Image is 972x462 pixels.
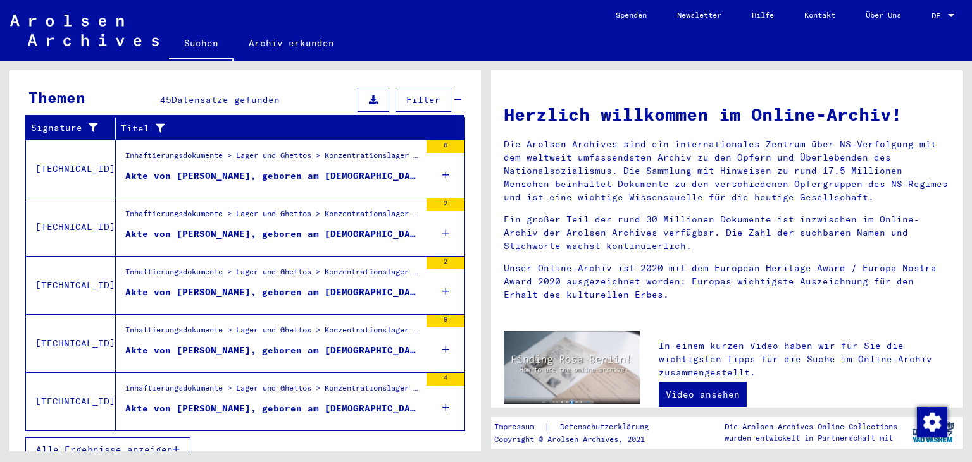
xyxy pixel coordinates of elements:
[125,382,420,400] div: Inhaftierungsdokumente > Lager und Ghettos > Konzentrationslager [GEOGRAPHIC_DATA] > Individuelle...
[125,208,420,226] div: Inhaftierungsdokumente > Lager und Ghettos > Konzentrationslager [GEOGRAPHIC_DATA] > Individuelle...
[427,257,464,269] div: 2
[931,11,945,20] span: DE
[121,122,433,135] div: Titel
[917,407,947,437] img: Zustimmung ändern
[406,94,440,106] span: Filter
[31,118,115,138] div: Signature
[427,315,464,327] div: 9
[169,28,234,61] a: Suchen
[504,262,950,301] p: Unser Online-Archiv ist 2020 mit dem European Heritage Award / Europa Nostra Award 2020 ausgezeic...
[160,94,171,106] span: 45
[26,140,116,198] td: [TECHNICAL_ID]
[125,286,420,299] div: Akte von [PERSON_NAME], geboren am [DEMOGRAPHIC_DATA], geboren in [GEOGRAPHIC_DATA]
[171,94,280,106] span: Datensätze gefunden
[504,331,640,404] img: video.jpg
[725,421,897,432] p: Die Arolsen Archives Online-Collections
[725,432,897,444] p: wurden entwickelt in Partnerschaft mit
[504,101,950,128] h1: Herzlich willkommen im Online-Archiv!
[125,169,420,183] div: Akte von [PERSON_NAME], geboren am [DEMOGRAPHIC_DATA], geboren in [GEOGRAPHIC_DATA][PERSON_NAME]
[234,28,349,58] a: Archiv erkunden
[125,150,420,167] div: Inhaftierungsdokumente > Lager und Ghettos > Konzentrationslager Mittelbau ([GEOGRAPHIC_DATA]) > ...
[494,434,664,445] p: Copyright © Arolsen Archives, 2021
[494,420,664,434] div: |
[26,372,116,430] td: [TECHNICAL_ID]
[36,444,173,455] span: Alle Ergebnisse anzeigen
[125,228,420,241] div: Akte von [PERSON_NAME], geboren am [DEMOGRAPHIC_DATA]
[31,121,99,135] div: Signature
[121,118,449,138] div: Titel
[26,256,116,314] td: [TECHNICAL_ID]
[916,406,947,437] div: Zustimmung ändern
[504,213,950,253] p: Ein großer Teil der rund 30 Millionen Dokumente ist inzwischen im Online-Archiv der Arolsen Archi...
[659,382,747,407] a: Video ansehen
[427,140,464,153] div: 6
[28,86,85,109] div: Themen
[125,324,420,342] div: Inhaftierungsdokumente > Lager und Ghettos > Konzentrationslager [GEOGRAPHIC_DATA] > Individuelle...
[125,344,420,357] div: Akte von [PERSON_NAME], geboren am [DEMOGRAPHIC_DATA]
[659,339,950,379] p: In einem kurzen Video haben wir für Sie die wichtigsten Tipps für die Suche im Online-Archiv zusa...
[504,138,950,204] p: Die Arolsen Archives sind ein internationales Zentrum über NS-Verfolgung mit dem weltweit umfasse...
[396,88,451,112] button: Filter
[125,266,420,284] div: Inhaftierungsdokumente > Lager und Ghettos > Konzentrationslager [GEOGRAPHIC_DATA] > Individuelle...
[25,437,190,461] button: Alle Ergebnisse anzeigen
[26,198,116,256] td: [TECHNICAL_ID]
[909,416,957,448] img: yv_logo.png
[427,373,464,386] div: 4
[494,420,544,434] a: Impressum
[427,198,464,211] div: 2
[550,420,664,434] a: Datenschutzerklärung
[125,402,420,415] div: Akte von [PERSON_NAME], geboren am [DEMOGRAPHIC_DATA]
[10,15,159,46] img: Arolsen_neg.svg
[26,314,116,372] td: [TECHNICAL_ID]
